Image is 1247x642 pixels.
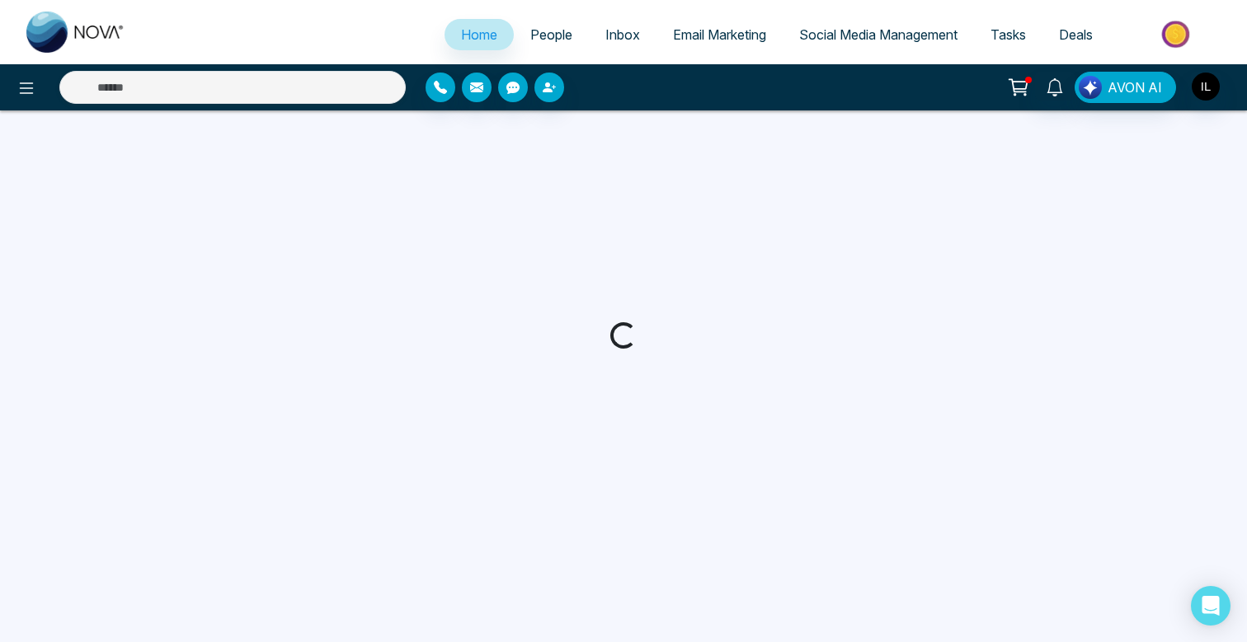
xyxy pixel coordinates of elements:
[530,26,572,43] span: People
[1042,19,1109,50] a: Deals
[1075,72,1176,103] button: AVON AI
[445,19,514,50] a: Home
[514,19,589,50] a: People
[1108,77,1162,97] span: AVON AI
[656,19,783,50] a: Email Marketing
[783,19,974,50] a: Social Media Management
[1059,26,1093,43] span: Deals
[589,19,656,50] a: Inbox
[1191,586,1231,626] div: Open Intercom Messenger
[991,26,1026,43] span: Tasks
[1079,76,1102,99] img: Lead Flow
[461,26,497,43] span: Home
[26,12,125,53] img: Nova CRM Logo
[799,26,958,43] span: Social Media Management
[1118,16,1237,53] img: Market-place.gif
[673,26,766,43] span: Email Marketing
[974,19,1042,50] a: Tasks
[605,26,640,43] span: Inbox
[1192,73,1220,101] img: User Avatar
